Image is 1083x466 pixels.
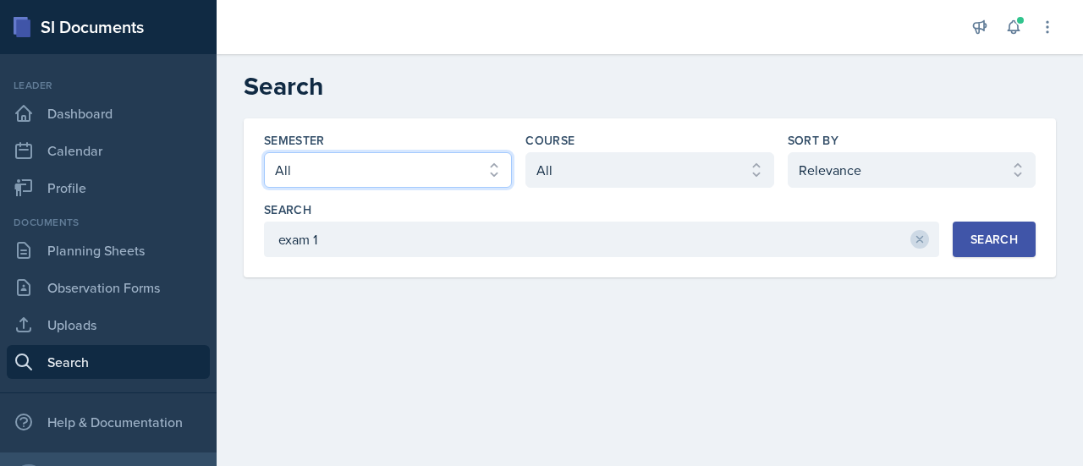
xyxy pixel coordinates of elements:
[788,132,838,149] label: Sort By
[244,71,1056,101] h2: Search
[7,308,210,342] a: Uploads
[953,222,1036,257] button: Search
[7,78,210,93] div: Leader
[7,171,210,205] a: Profile
[7,233,210,267] a: Planning Sheets
[7,271,210,304] a: Observation Forms
[970,233,1018,246] div: Search
[7,215,210,230] div: Documents
[264,222,939,257] input: Enter search phrase
[7,345,210,379] a: Search
[525,132,574,149] label: Course
[264,201,311,218] label: Search
[7,96,210,130] a: Dashboard
[7,405,210,439] div: Help & Documentation
[264,132,325,149] label: Semester
[7,134,210,167] a: Calendar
